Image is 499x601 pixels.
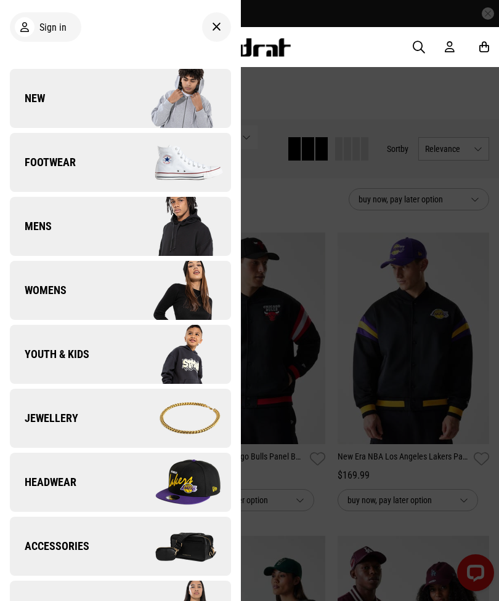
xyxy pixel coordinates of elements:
[120,68,230,129] img: Company
[10,325,231,384] a: Youth & Kids Company
[10,197,231,256] a: Mens Company
[10,539,89,554] span: Accessories
[10,283,67,298] span: Womens
[120,132,230,193] img: Company
[10,475,76,490] span: Headwear
[10,453,231,512] a: Headwear Company
[10,261,231,320] a: Womens Company
[10,91,45,106] span: New
[10,347,89,362] span: Youth & Kids
[10,389,231,448] a: Jewellery Company
[10,133,231,192] a: Footwear Company
[120,452,230,513] img: Company
[10,69,231,128] a: New Company
[10,219,52,234] span: Mens
[120,515,230,577] img: Company
[120,196,230,257] img: Company
[10,5,47,42] button: Open LiveChat chat widget
[120,388,230,449] img: Company
[39,22,67,33] span: Sign in
[10,411,78,426] span: Jewellery
[10,155,76,170] span: Footwear
[210,38,291,57] img: Redrat logo
[120,324,230,385] img: Company
[10,517,231,576] a: Accessories Company
[120,260,230,321] img: Company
